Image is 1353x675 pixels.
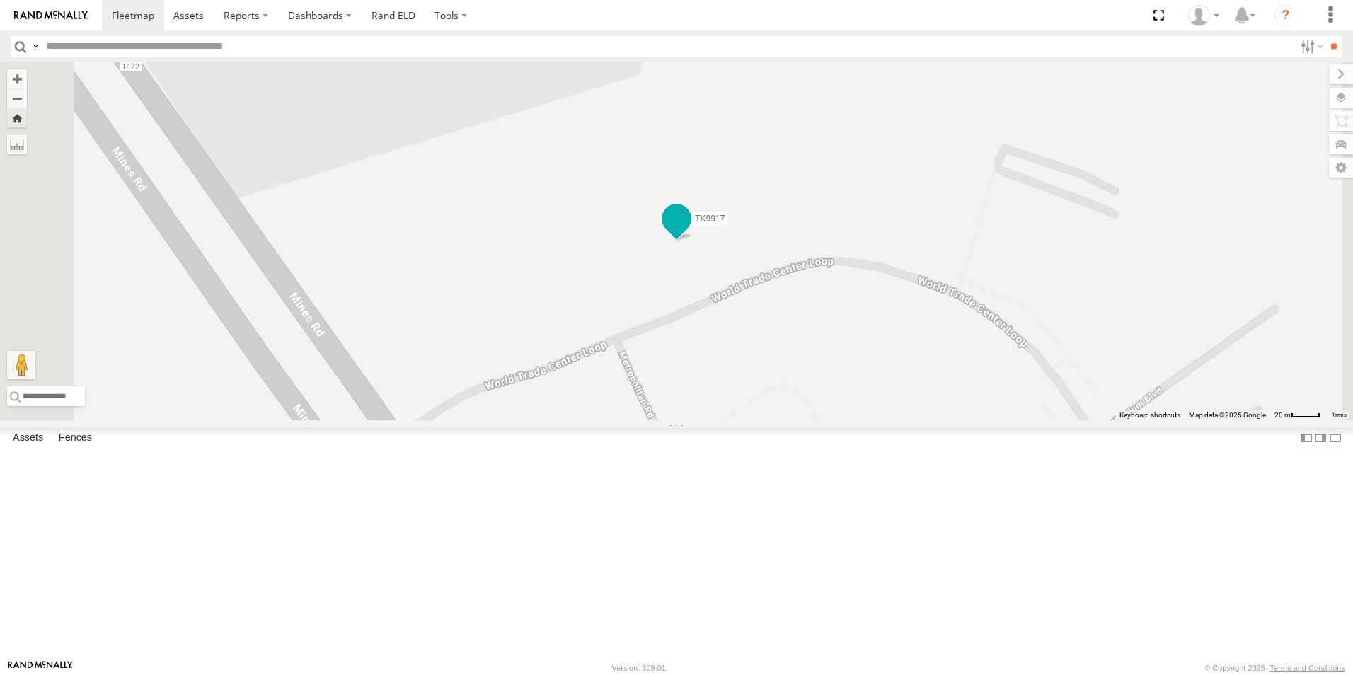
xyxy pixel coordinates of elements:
button: Zoom out [7,88,27,108]
a: Visit our Website [8,661,73,675]
div: © Copyright 2025 - [1204,664,1345,672]
button: Drag Pegman onto the map to open Street View [7,351,35,379]
button: Zoom Home [7,108,27,127]
label: Search Query [30,36,41,57]
div: Version: 309.01 [612,664,666,672]
button: Map Scale: 20 m per 38 pixels [1270,410,1325,420]
label: Hide Summary Table [1328,428,1342,449]
button: Keyboard shortcuts [1119,410,1180,420]
span: TK9917 [695,214,725,224]
label: Measure [7,134,27,154]
a: Terms and Conditions [1270,664,1345,672]
label: Fences [52,428,99,448]
span: 20 m [1274,411,1291,419]
label: Dock Summary Table to the Left [1299,428,1313,449]
img: rand-logo.svg [14,11,88,21]
label: Map Settings [1329,158,1353,178]
i: ? [1274,4,1297,27]
label: Assets [6,428,50,448]
a: Terms (opens in new tab) [1332,412,1347,418]
span: Map data ©2025 Google [1189,411,1266,419]
div: Daniel Del Muro [1183,5,1224,26]
button: Zoom in [7,69,27,88]
label: Search Filter Options [1295,36,1325,57]
label: Dock Summary Table to the Right [1313,428,1328,449]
